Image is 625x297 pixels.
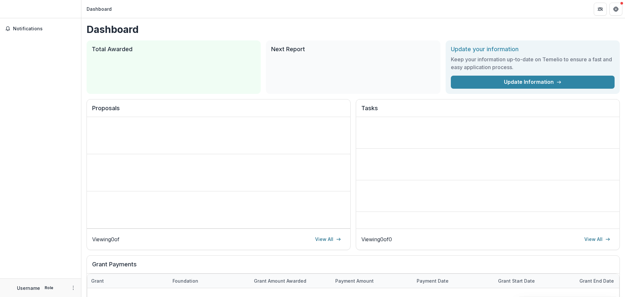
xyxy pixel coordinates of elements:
[361,235,392,243] p: Viewing 0 of 0
[451,46,615,53] h2: Update your information
[580,234,614,245] a: View All
[3,23,78,34] button: Notifications
[451,76,615,89] a: Update Information
[361,105,614,117] h2: Tasks
[43,285,55,291] p: Role
[594,3,607,16] button: Partners
[271,46,435,53] h2: Next Report
[609,3,622,16] button: Get Help
[87,6,112,12] div: Dashboard
[92,261,614,273] h2: Grant Payments
[92,105,345,117] h2: Proposals
[92,235,119,243] p: Viewing 0 of
[311,234,345,245] a: View All
[69,284,77,292] button: More
[84,4,114,14] nav: breadcrumb
[13,26,76,32] span: Notifications
[17,285,40,291] p: Username
[87,23,620,35] h1: Dashboard
[451,55,615,71] h3: Keep your information up-to-date on Temelio to ensure a fast and easy application process.
[92,46,256,53] h2: Total Awarded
